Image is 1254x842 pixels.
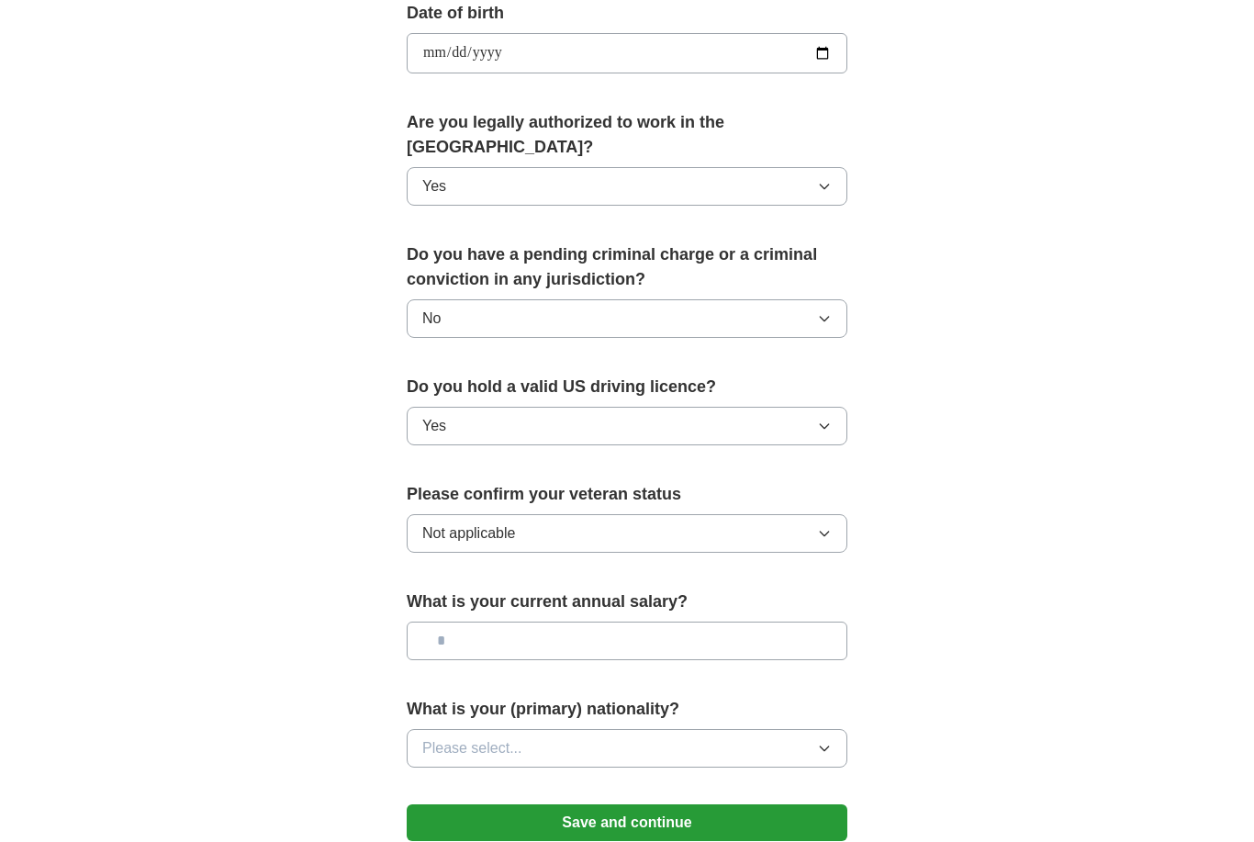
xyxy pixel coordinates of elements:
[422,522,515,544] span: Not applicable
[407,514,847,553] button: Not applicable
[407,1,847,26] label: Date of birth
[407,804,847,841] button: Save and continue
[407,482,847,507] label: Please confirm your veteran status
[407,110,847,160] label: Are you legally authorized to work in the [GEOGRAPHIC_DATA]?
[422,415,446,437] span: Yes
[407,299,847,338] button: No
[407,729,847,768] button: Please select...
[407,375,847,399] label: Do you hold a valid US driving licence?
[407,167,847,206] button: Yes
[422,175,446,197] span: Yes
[407,242,847,292] label: Do you have a pending criminal charge or a criminal conviction in any jurisdiction?
[407,697,847,722] label: What is your (primary) nationality?
[407,407,847,445] button: Yes
[422,737,522,759] span: Please select...
[407,589,847,614] label: What is your current annual salary?
[422,308,441,330] span: No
